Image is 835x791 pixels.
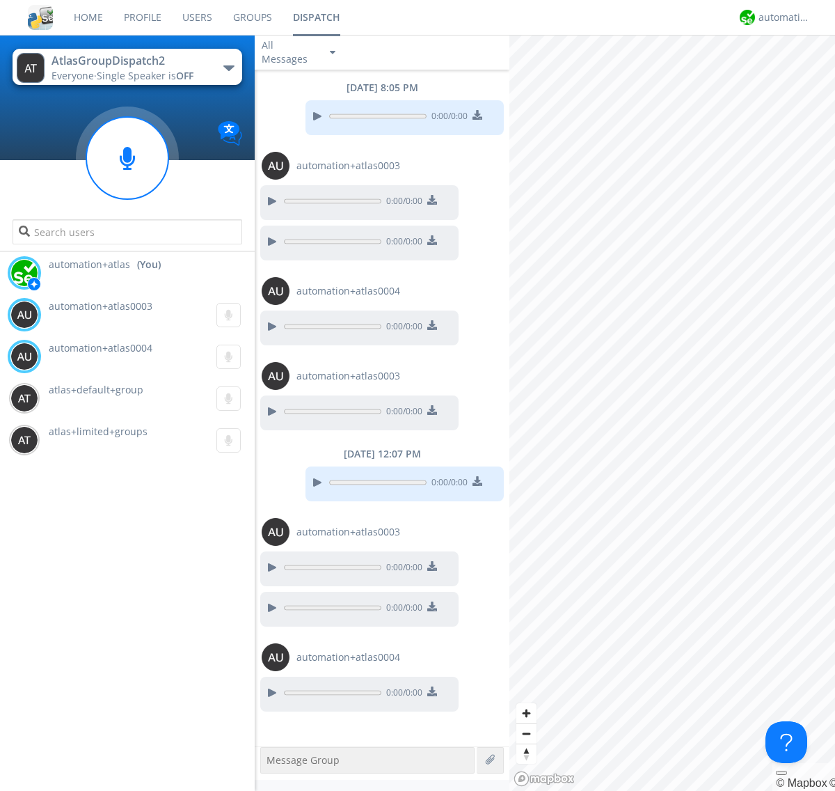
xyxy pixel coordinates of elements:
[758,10,811,24] div: automation+atlas
[427,320,437,330] img: download media button
[262,277,289,305] img: 373638.png
[97,69,193,82] span: Single Speaker is
[10,426,38,454] img: 373638.png
[296,159,400,173] span: automation+atlas0003
[262,152,289,180] img: 373638.png
[516,744,536,764] button: Reset bearing to north
[176,69,193,82] span: OFF
[49,425,148,438] span: atlas+limited+groups
[51,53,208,69] div: AtlasGroupDispatch2
[427,476,468,492] span: 0:00 / 0:00
[262,362,289,390] img: 373638.png
[13,49,241,85] button: AtlasGroupDispatch2Everyone·Single Speaker isOFF
[427,561,437,571] img: download media button
[28,5,53,30] img: cddb5a64eb264b2086981ab96f4c1ba7
[262,643,289,671] img: 373638.png
[514,771,575,787] a: Mapbox logo
[381,687,422,702] span: 0:00 / 0:00
[776,771,787,775] button: Toggle attribution
[381,561,422,577] span: 0:00 / 0:00
[427,602,437,611] img: download media button
[381,602,422,617] span: 0:00 / 0:00
[49,299,152,313] span: automation+atlas0003
[427,405,437,415] img: download media button
[516,724,536,744] span: Zoom out
[218,121,242,146] img: Translation enabled
[296,650,400,664] span: automation+atlas0004
[49,383,143,396] span: atlas+default+group
[381,405,422,421] span: 0:00 / 0:00
[427,235,437,245] img: download media button
[330,51,335,54] img: caret-down-sm.svg
[137,258,161,272] div: (You)
[427,195,437,205] img: download media button
[49,341,152,354] span: automation+atlas0004
[10,343,38,370] img: 373638.png
[255,447,509,461] div: [DATE] 12:07 PM
[516,744,536,764] span: Reset bearing to north
[776,777,827,789] a: Mapbox
[10,301,38,329] img: 373638.png
[262,518,289,546] img: 373638.png
[381,235,422,251] span: 0:00 / 0:00
[296,525,400,539] span: automation+atlas0003
[740,10,755,25] img: d2d01cd9b4174d08988066c6d424eccd
[17,53,45,83] img: 373638.png
[472,476,482,486] img: download media button
[381,195,422,210] span: 0:00 / 0:00
[49,258,130,272] span: automation+atlas
[296,284,400,298] span: automation+atlas0004
[10,259,38,287] img: d2d01cd9b4174d08988066c6d424eccd
[51,69,208,83] div: Everyone ·
[262,38,317,66] div: All Messages
[255,81,509,95] div: [DATE] 8:05 PM
[381,320,422,336] span: 0:00 / 0:00
[427,110,468,125] span: 0:00 / 0:00
[516,703,536,723] button: Zoom in
[13,219,241,244] input: Search users
[765,721,807,763] iframe: Toggle Customer Support
[10,384,38,412] img: 373638.png
[516,723,536,744] button: Zoom out
[472,110,482,120] img: download media button
[427,687,437,696] img: download media button
[296,369,400,383] span: automation+atlas0003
